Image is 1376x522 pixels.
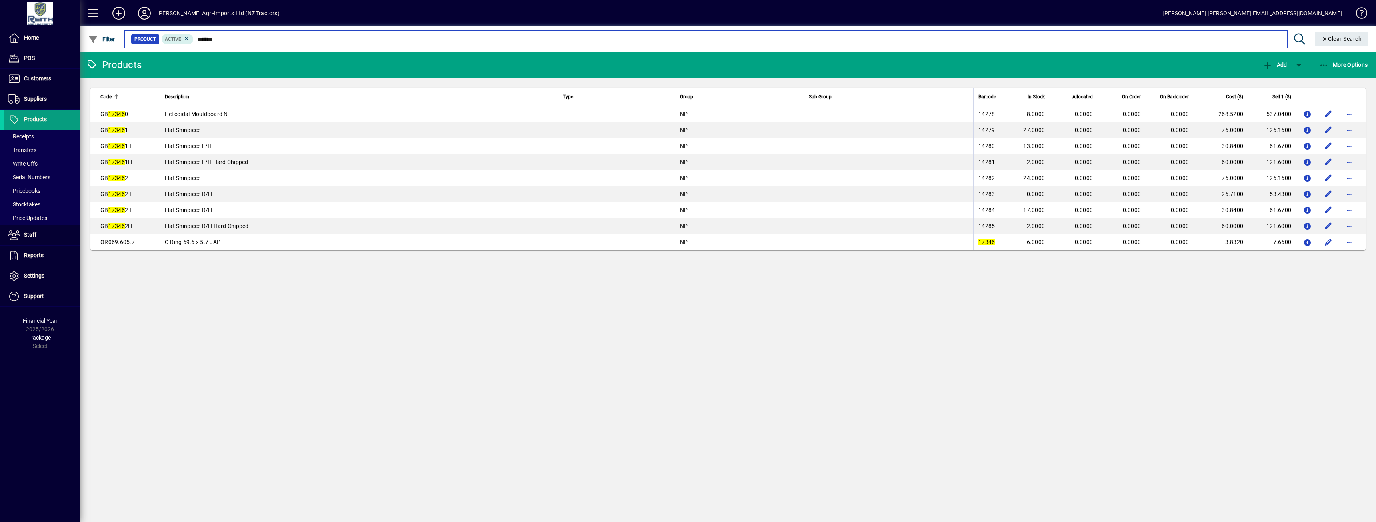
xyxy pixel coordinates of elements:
a: Price Updates [4,211,80,225]
span: Receipts [8,133,34,140]
span: On Backorder [1160,92,1189,101]
button: Clear [1315,32,1368,46]
span: 17.0000 [1023,207,1045,213]
span: 0.0000 [1123,143,1141,149]
a: Customers [4,69,80,89]
em: 17346 [108,175,125,181]
span: Write Offs [8,160,38,167]
td: 61.6700 [1248,138,1296,154]
div: Code [100,92,135,101]
span: 0.0000 [1075,127,1093,133]
a: POS [4,48,80,68]
a: Write Offs [4,157,80,170]
a: Suppliers [4,89,80,109]
div: Group [680,92,799,101]
span: 14279 [978,127,995,133]
button: More options [1343,204,1356,216]
td: 60.0000 [1200,218,1248,234]
span: 0.0000 [1075,191,1093,197]
button: Edit [1322,156,1335,168]
a: Staff [4,225,80,245]
button: More options [1343,124,1356,136]
td: 7.6600 [1248,234,1296,250]
a: Pricebooks [4,184,80,198]
span: Staff [24,232,36,238]
a: Reports [4,246,80,266]
em: 17346 [108,191,125,197]
td: 121.6000 [1248,218,1296,234]
span: Flat Shinpiece [165,127,201,133]
button: Edit [1322,220,1335,232]
button: Edit [1322,140,1335,152]
span: GB 2H [100,223,132,229]
span: Cost ($) [1226,92,1243,101]
a: Receipts [4,130,80,143]
td: 126.1600 [1248,170,1296,186]
span: NP [680,143,688,149]
span: 14284 [978,207,995,213]
td: 3.8320 [1200,234,1248,250]
button: More options [1343,156,1356,168]
div: Sub Group [809,92,968,101]
span: Add [1263,62,1287,68]
span: NP [680,159,688,165]
span: NP [680,175,688,181]
td: 268.5200 [1200,106,1248,122]
button: Profile [132,6,157,20]
span: 14278 [978,111,995,117]
button: Edit [1322,172,1335,184]
td: 61.6700 [1248,202,1296,218]
span: Price Updates [8,215,47,221]
span: GB 1 [100,127,128,133]
span: 0.0000 [1123,207,1141,213]
span: GB 2 [100,175,128,181]
button: More options [1343,172,1356,184]
span: Clear Search [1321,36,1362,42]
div: [PERSON_NAME] Agri-Imports Ltd (NZ Tractors) [157,7,280,20]
button: More options [1343,140,1356,152]
td: 26.7100 [1200,186,1248,202]
span: 14285 [978,223,995,229]
div: Allocated [1061,92,1100,101]
span: 13.0000 [1023,143,1045,149]
span: NP [680,191,688,197]
td: 76.0000 [1200,170,1248,186]
td: 76.0000 [1200,122,1248,138]
td: 53.4300 [1248,186,1296,202]
span: Flat Shinpiece R/H Hard Chipped [165,223,249,229]
span: 0.0000 [1171,191,1189,197]
span: 0.0000 [1171,207,1189,213]
button: More options [1343,188,1356,200]
span: GB 1-I [100,143,132,149]
em: 17346 [108,143,125,149]
span: 0.0000 [1171,159,1189,165]
button: Filter [86,32,117,46]
span: Reports [24,252,44,258]
span: NP [680,127,688,133]
span: 14280 [978,143,995,149]
td: 30.8400 [1200,202,1248,218]
span: Home [24,34,39,41]
span: 0.0000 [1027,191,1045,197]
span: 0.0000 [1123,191,1141,197]
span: In Stock [1028,92,1045,101]
span: Product [134,35,156,43]
span: 8.0000 [1027,111,1045,117]
td: 121.6000 [1248,154,1296,170]
span: NP [680,207,688,213]
span: Serial Numbers [8,174,50,180]
span: NP [680,239,688,245]
a: Serial Numbers [4,170,80,184]
div: Type [563,92,670,101]
span: 27.0000 [1023,127,1045,133]
a: Stocktakes [4,198,80,211]
span: Stocktakes [8,201,40,208]
span: GB 1H [100,159,132,165]
span: Flat Shinpiece [165,175,201,181]
span: Active [165,36,181,42]
span: Flat Shinpiece R/H [165,191,212,197]
button: Edit [1322,108,1335,120]
div: On Backorder [1157,92,1196,101]
span: Flat Shinpiece L/H Hard Chipped [165,159,248,165]
span: 0.0000 [1171,239,1189,245]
